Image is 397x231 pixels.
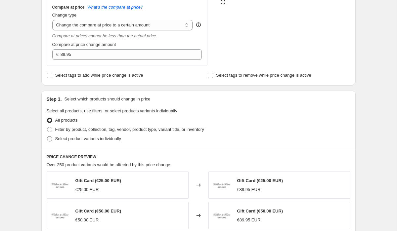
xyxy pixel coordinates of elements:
[195,21,202,28] div: help
[87,5,143,10] button: What's the compare at price?
[75,187,99,192] span: €25.00 EUR
[75,217,99,222] span: €50.00 EUR
[64,96,150,102] p: Select which products should change in price
[50,175,70,195] img: GIFT_CARD_80x.jpg
[237,217,261,222] span: €89.95 EUR
[47,154,350,160] h6: PRICE CHANGE PREVIEW
[47,162,172,167] span: Over 250 product variants would be affected by this price change:
[52,5,85,10] h3: Compare at price
[52,33,157,38] i: Compare at prices cannot be less than the actual price.
[212,175,232,195] img: GIFT_CARD_80x.jpg
[52,13,77,18] span: Change type
[55,73,143,78] span: Select tags to add while price change is active
[55,118,78,123] span: All products
[47,96,62,102] h2: Step 3.
[237,187,261,192] span: €89.95 EUR
[55,136,121,141] span: Select product variants individually
[75,178,121,183] span: Gift Card (€25.00 EUR)
[52,42,116,47] span: Compare at price change amount
[61,49,192,60] input: 80.00
[237,178,283,183] span: Gift Card (€25.00 EUR)
[56,52,59,57] span: €
[75,209,121,213] span: Gift Card (€50.00 EUR)
[212,206,232,225] img: GIFT_CARD_80x.jpg
[47,108,177,113] span: Select all products, use filters, or select products variants individually
[50,206,70,225] img: GIFT_CARD_80x.jpg
[237,209,283,213] span: Gift Card (€50.00 EUR)
[216,73,311,78] span: Select tags to remove while price change is active
[55,127,204,132] span: Filter by product, collection, tag, vendor, product type, variant title, or inventory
